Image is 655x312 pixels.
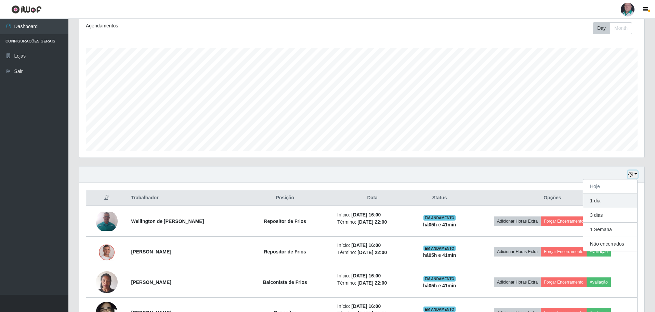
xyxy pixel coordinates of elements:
[423,307,456,312] span: EM ANDAMENTO
[583,179,637,194] button: Hoje
[423,276,456,282] span: EM ANDAMENTO
[494,247,541,257] button: Adicionar Horas Extra
[593,22,638,34] div: Toolbar with button groups
[351,303,381,309] time: [DATE] 16:00
[131,219,204,224] strong: Wellington de [PERSON_NAME]
[351,242,381,248] time: [DATE] 16:00
[131,249,171,254] strong: [PERSON_NAME]
[541,277,587,287] button: Forçar Encerramento
[333,190,411,206] th: Data
[357,280,387,286] time: [DATE] 22:00
[583,208,637,223] button: 3 dias
[583,194,637,208] button: 1 dia
[587,277,611,287] button: Avaliação
[423,215,456,221] span: EM ANDAMENTO
[263,279,307,285] strong: Balconista de Frios
[96,267,118,297] img: 1733336530631.jpeg
[494,216,541,226] button: Adicionar Horas Extra
[351,212,381,217] time: [DATE] 16:00
[423,246,456,251] span: EM ANDAMENTO
[264,249,306,254] strong: Repositor de Frios
[610,22,632,34] button: Month
[351,273,381,278] time: [DATE] 16:00
[337,219,407,226] li: Término:
[423,283,456,288] strong: há 05 h e 41 min
[131,279,171,285] strong: [PERSON_NAME]
[337,211,407,219] li: Início:
[86,22,310,29] div: Agendamentos
[264,219,306,224] strong: Repositor de Frios
[541,216,587,226] button: Forçar Encerramento
[357,250,387,255] time: [DATE] 22:00
[411,190,467,206] th: Status
[337,242,407,249] li: Início:
[337,249,407,256] li: Término:
[583,237,637,251] button: Não encerrados
[357,219,387,225] time: [DATE] 22:00
[337,303,407,310] li: Início:
[127,190,237,206] th: Trabalhador
[237,190,333,206] th: Posição
[593,22,610,34] button: Day
[96,243,118,261] img: 1753657794780.jpeg
[337,272,407,279] li: Início:
[583,223,637,237] button: 1 Semana
[337,279,407,287] li: Término:
[541,247,587,257] button: Forçar Encerramento
[587,247,611,257] button: Avaliação
[423,252,456,258] strong: há 05 h e 41 min
[11,5,42,14] img: CoreUI Logo
[96,212,118,231] img: 1724302399832.jpeg
[593,22,632,34] div: First group
[494,277,541,287] button: Adicionar Horas Extra
[423,222,456,227] strong: há 05 h e 41 min
[468,190,638,206] th: Opções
